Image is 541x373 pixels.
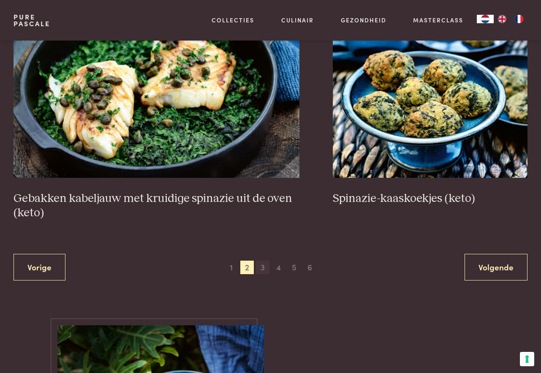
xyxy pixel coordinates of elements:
a: PurePascale [14,14,50,27]
a: Culinair [281,16,314,25]
a: Gebakken kabeljauw met kruidige spinazie uit de oven (keto) Gebakken kabeljauw met kruidige spina... [14,9,299,221]
a: Masterclass [413,16,463,25]
a: Collecties [212,16,254,25]
h3: Gebakken kabeljauw met kruidige spinazie uit de oven (keto) [14,191,299,221]
a: Spinazie-kaaskoekjes (keto) Spinazie-kaaskoekjes (keto) [333,9,527,206]
span: 5 [287,261,301,274]
a: Volgende [465,254,527,280]
img: Spinazie-kaaskoekjes (keto) [333,9,527,178]
ul: Language list [494,15,527,23]
a: NL [477,15,494,23]
span: 6 [303,261,317,274]
span: 3 [256,261,269,274]
span: 4 [272,261,285,274]
span: 1 [225,261,238,274]
a: Vorige [14,254,65,280]
aside: Language selected: Nederlands [477,15,527,23]
a: EN [494,15,511,23]
a: FR [511,15,527,23]
button: Uw voorkeuren voor toestemming voor trackingtechnologieën [520,352,534,366]
span: 2 [240,261,254,274]
h3: Spinazie-kaaskoekjes (keto) [333,191,527,206]
img: Gebakken kabeljauw met kruidige spinazie uit de oven (keto) [14,9,299,178]
a: Gezondheid [341,16,386,25]
div: Language [477,15,494,23]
